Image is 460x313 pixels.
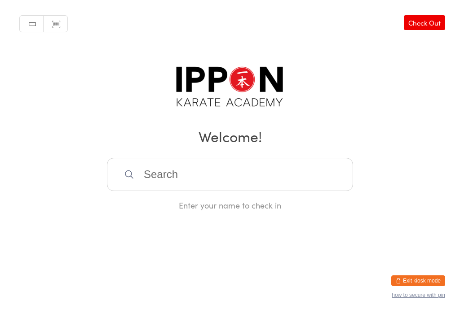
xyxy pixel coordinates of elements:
[392,292,445,298] button: how to secure with pin
[404,15,445,30] a: Check Out
[107,200,353,211] div: Enter your name to check in
[174,63,286,113] img: Ippon Karate Academy
[391,275,445,286] button: Exit kiosk mode
[107,158,353,191] input: Search
[9,126,451,146] h2: Welcome!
